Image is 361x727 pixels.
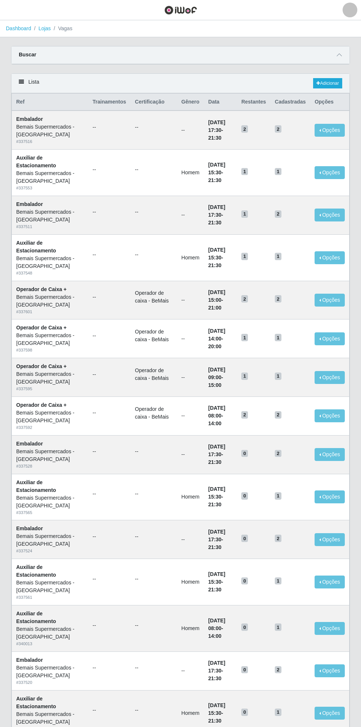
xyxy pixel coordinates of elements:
[208,305,221,311] time: 21:00
[208,444,225,457] time: [DATE] 17:30
[275,450,281,457] span: 2
[208,247,225,261] time: [DATE] 15:30
[208,119,225,141] strong: -
[16,532,84,548] div: Bemais Supermercados - [GEOGRAPHIC_DATA]
[16,309,84,315] div: # 337601
[16,169,84,185] div: Bemais Supermercados - [GEOGRAPHIC_DATA]
[135,448,172,455] ul: --
[275,411,281,419] span: 2
[208,162,225,175] time: [DATE] 15:30
[92,622,126,629] ul: --
[177,281,204,319] td: --
[16,564,56,578] strong: Auxiliar de Estacionamento
[92,575,126,583] ul: --
[16,139,84,145] div: # 337516
[208,220,221,226] time: 21:30
[16,664,84,679] div: Bemais Supermercados - [GEOGRAPHIC_DATA]
[177,605,204,651] td: Homem
[16,240,56,254] strong: Auxiliar de Estacionamento
[208,367,225,388] strong: -
[241,373,248,380] span: 1
[38,25,50,31] a: Lojas
[88,94,130,111] th: Trainamentos
[92,293,126,301] ul: --
[135,166,172,174] ul: --
[208,382,221,388] time: 15:00
[275,373,281,380] span: 1
[315,664,345,677] button: Opções
[208,529,225,542] time: [DATE] 17:30
[275,492,281,500] span: 1
[16,625,84,641] div: Bemais Supermercados - [GEOGRAPHIC_DATA]
[16,325,67,331] strong: Operador de Caixa +
[241,334,248,341] span: 1
[315,294,345,307] button: Opções
[16,424,84,431] div: # 337592
[241,125,248,133] span: 2
[16,286,67,292] strong: Operador de Caixa +
[177,150,204,196] td: Homem
[241,411,248,419] span: 2
[208,633,221,639] time: 14:00
[135,328,172,343] li: Operador de caixa - BeMais
[16,293,84,309] div: Bemais Supermercados - [GEOGRAPHIC_DATA]
[16,386,84,392] div: # 337595
[208,162,225,183] strong: -
[241,709,248,716] span: 0
[208,544,221,550] time: 21:30
[275,125,281,133] span: 2
[16,463,84,469] div: # 337528
[208,328,225,342] time: [DATE] 14:00
[135,664,172,672] ul: --
[6,25,31,31] a: Dashboard
[208,367,225,380] time: [DATE] 09:00
[315,622,345,635] button: Opções
[135,622,172,629] ul: --
[16,116,43,122] strong: Embalador
[135,289,172,305] li: Operador de caixa - BeMais
[208,486,225,500] time: [DATE] 15:30
[275,535,281,542] span: 2
[16,255,84,270] div: Bemais Supermercados - [GEOGRAPHIC_DATA]
[16,185,84,191] div: # 337553
[177,94,204,111] th: Gênero
[315,533,345,546] button: Opções
[208,587,221,593] time: 21:30
[208,420,221,426] time: 14:00
[208,204,225,218] time: [DATE] 17:30
[16,657,43,663] strong: Embalador
[315,707,345,720] button: Opções
[16,479,56,493] strong: Auxiliar de Estacionamento
[92,251,126,259] ul: --
[315,332,345,345] button: Opções
[208,702,225,716] time: [DATE] 15:30
[92,123,126,131] ul: --
[16,696,56,709] strong: Auxiliar de Estacionamento
[11,74,350,93] div: Lista
[16,641,84,647] div: # 340013
[275,253,281,260] span: 1
[208,459,221,465] time: 21:30
[313,78,342,88] a: Adicionar
[208,571,225,593] strong: -
[315,124,345,137] button: Opções
[208,405,225,426] strong: -
[208,529,225,550] strong: -
[237,94,270,111] th: Restantes
[208,444,225,465] strong: -
[315,209,345,221] button: Opções
[241,535,248,542] span: 0
[177,111,204,149] td: --
[315,490,345,503] button: Opções
[270,94,310,111] th: Cadastradas
[208,343,221,349] time: 20:00
[241,168,248,175] span: 1
[16,441,43,447] strong: Embalador
[177,520,204,559] td: --
[241,210,248,218] span: 1
[275,295,281,303] span: 2
[315,166,345,179] button: Opções
[92,490,126,498] ul: --
[92,208,126,216] ul: --
[16,155,56,168] strong: Auxiliar de Estacionamento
